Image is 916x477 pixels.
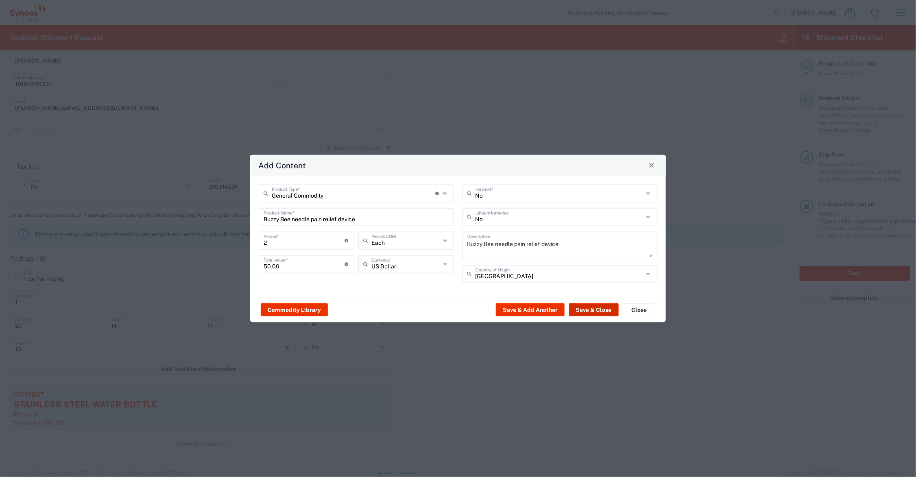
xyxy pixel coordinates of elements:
button: Close [646,159,657,171]
button: Save & Add Another [496,303,565,316]
h4: Add Content [259,159,306,171]
button: Close [623,303,655,316]
button: Save & Close [569,303,619,316]
button: Commodity Library [261,303,328,316]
